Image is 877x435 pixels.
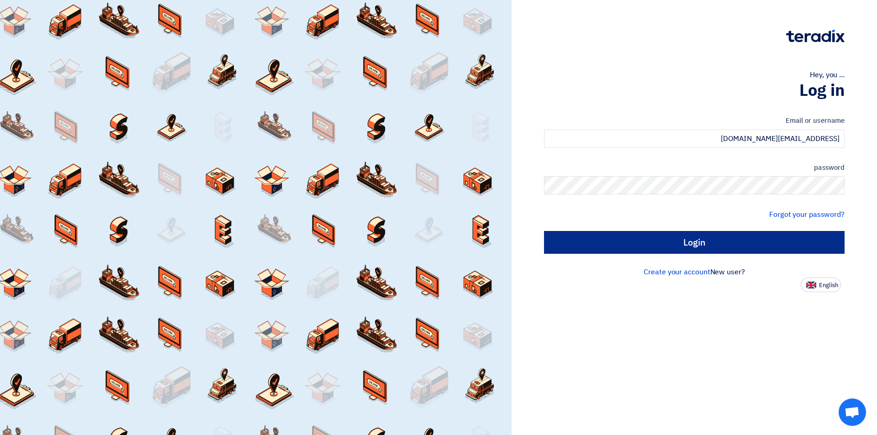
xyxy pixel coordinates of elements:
button: English [801,278,841,292]
font: Log in [799,78,845,103]
img: en-US.png [806,282,816,288]
input: Login [544,231,845,254]
img: Teradix logo [786,30,845,42]
font: New user? [710,267,745,278]
a: Forgot your password? [769,209,845,220]
font: Hey, you ... [810,69,845,80]
div: Open chat [839,398,866,426]
font: Email or username [786,115,845,126]
font: password [814,162,845,173]
input: Enter your work email or username... [544,130,845,148]
a: Create your account [644,267,710,278]
font: English [819,281,838,289]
